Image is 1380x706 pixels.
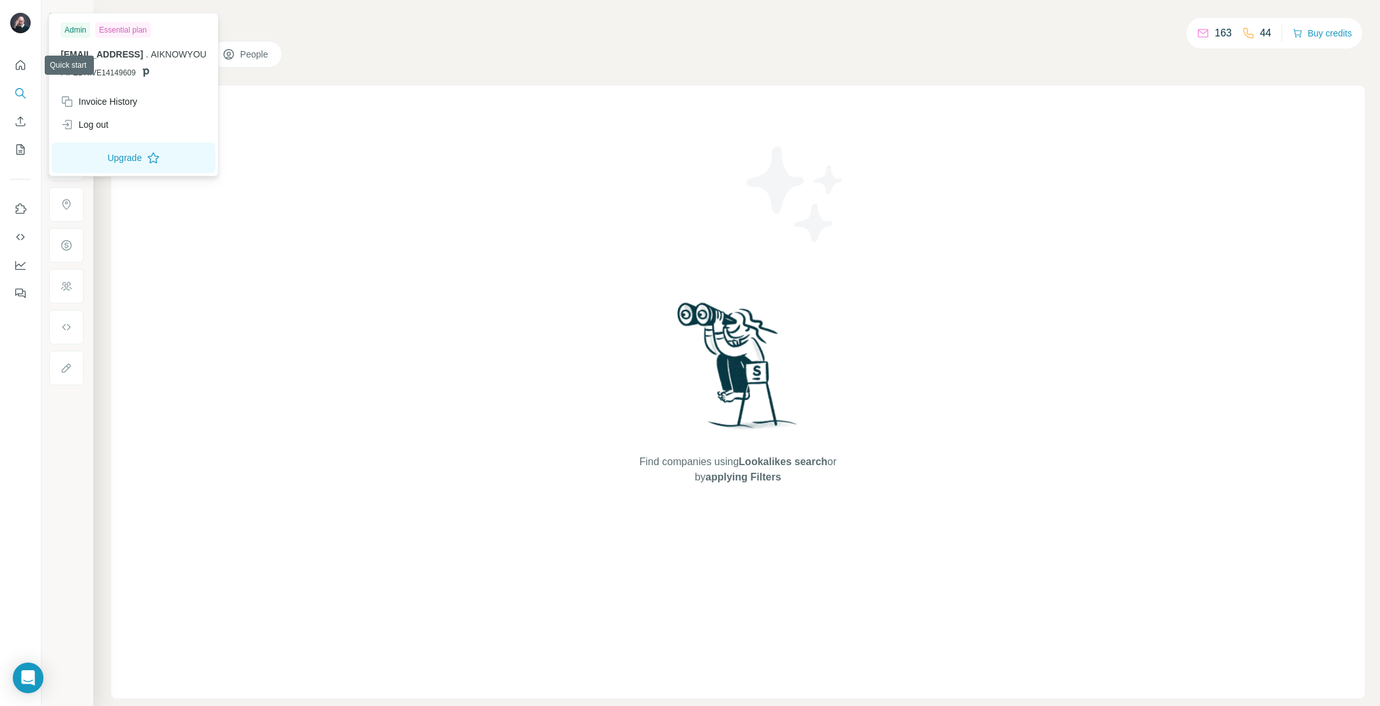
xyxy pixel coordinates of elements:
[1292,24,1352,42] button: Buy credits
[10,226,31,249] button: Use Surfe API
[52,142,215,173] button: Upgrade
[146,49,148,59] span: .
[705,472,781,482] span: applying Filters
[10,13,31,33] img: Avatar
[1215,26,1232,41] p: 163
[61,67,135,79] span: PIPEDRIVE14149609
[10,197,31,220] button: Use Surfe on LinkedIn
[151,49,206,59] span: AIKNOWYOU
[671,299,804,441] img: Surfe Illustration - Woman searching with binoculars
[738,137,853,252] img: Surfe Illustration - Stars
[95,22,151,38] div: Essential plan
[739,456,827,467] span: Lookalikes search
[240,48,270,61] span: People
[61,22,90,38] div: Admin
[10,254,31,277] button: Dashboard
[10,54,31,77] button: Quick start
[10,82,31,105] button: Search
[1260,26,1271,41] p: 44
[10,138,31,161] button: My lists
[111,15,1365,33] h4: Search
[10,110,31,133] button: Enrich CSV
[61,118,109,131] div: Log out
[636,454,840,485] span: Find companies using or by
[61,49,143,59] span: [EMAIL_ADDRESS]
[13,663,43,693] div: Open Intercom Messenger
[61,95,137,108] div: Invoice History
[10,282,31,305] button: Feedback
[40,8,92,27] button: Show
